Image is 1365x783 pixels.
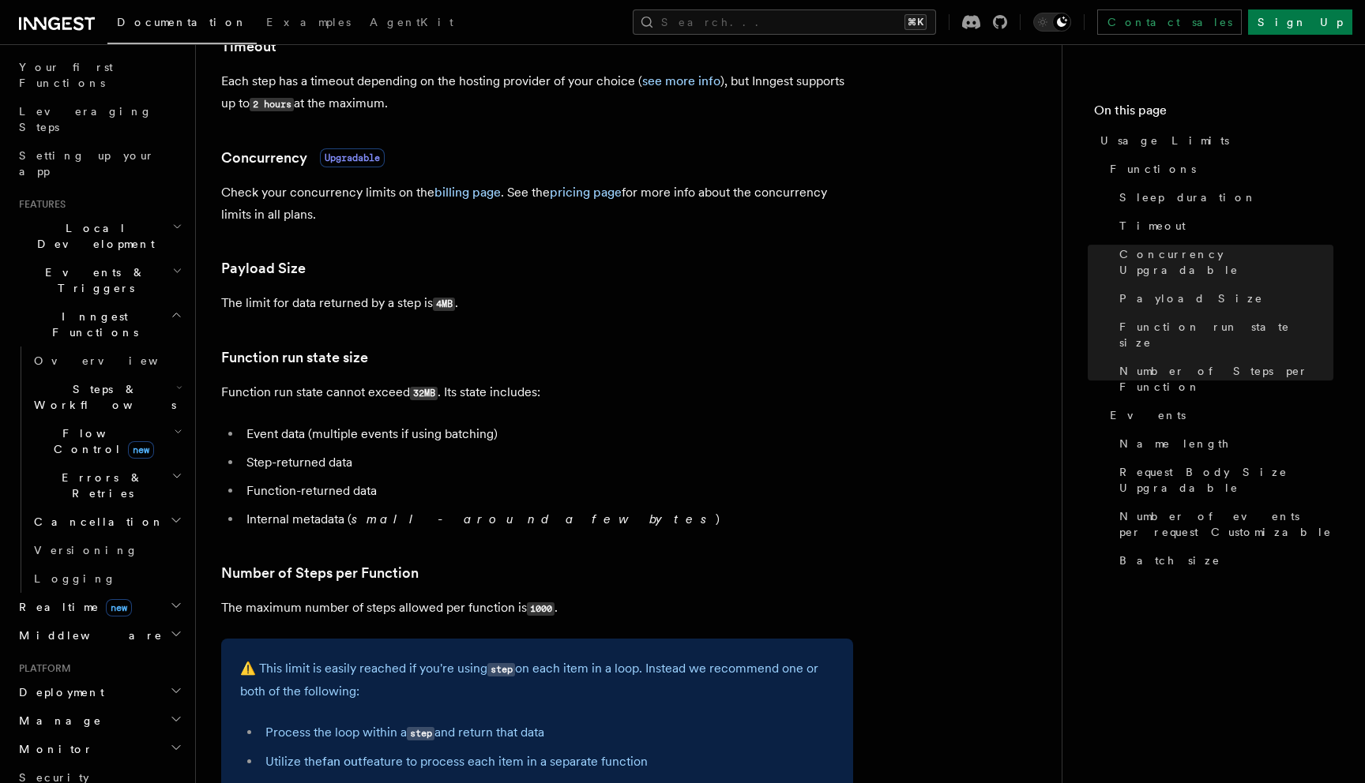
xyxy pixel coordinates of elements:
a: Number of events per request Customizable [1113,502,1333,546]
span: Timeout [1119,218,1186,234]
li: Internal metadata ( ) [242,508,853,530]
a: Number of Steps per Function [1113,357,1333,401]
code: 4MB [433,298,455,311]
a: Request Body Size Upgradable [1113,458,1333,502]
span: Overview [34,354,197,367]
a: AgentKit [360,5,463,43]
span: Your first Functions [19,61,113,89]
a: Function run state size [221,347,368,369]
a: Payload Size [1113,284,1333,313]
code: step [407,727,434,740]
span: Documentation [117,16,247,28]
button: Steps & Workflows [28,375,186,419]
span: Upgradable [320,148,385,167]
p: Each step has a timeout depending on the hosting provider of your choice ( ), but Inngest support... [221,70,853,115]
div: Inngest Functions [13,347,186,593]
span: Concurrency Upgradable [1119,246,1333,278]
li: Utilize the feature to process each item in a separate function [261,751,834,773]
li: Process the loop within a and return that data [261,721,834,744]
a: Name length [1113,429,1333,458]
span: Payload Size [1119,290,1263,306]
button: Cancellation [28,508,186,536]
code: 1000 [527,602,555,616]
a: see more info [642,73,720,88]
button: Manage [13,706,186,735]
kbd: ⌘K [904,14,927,30]
button: Flow Controlnew [28,419,186,463]
a: Contact sales [1097,9,1242,35]
span: Realtime [13,599,132,615]
span: Setting up your app [19,149,155,178]
a: Events [1104,401,1333,429]
button: Monitor [13,735,186,763]
a: Leveraging Steps [13,97,186,141]
a: Batch size [1113,546,1333,575]
a: fan out [322,754,363,769]
li: Step-returned data [242,451,853,474]
span: Number of events per request Customizable [1119,508,1333,540]
span: new [106,599,132,616]
span: Batch size [1119,553,1220,568]
button: Middleware [13,621,186,650]
button: Realtimenew [13,593,186,621]
a: billing page [434,185,501,200]
code: step [487,663,515,676]
span: Name length [1119,436,1230,451]
p: Function run state cannot exceed . Its state includes: [221,381,853,404]
span: Features [13,198,66,211]
li: Event data (multiple events if using batching) [242,423,853,445]
h4: On this page [1094,101,1333,126]
span: Platform [13,662,71,675]
p: ⚠️ This limit is easily reached if you're using on each item in a loop. Instead we recommend one ... [240,657,834,702]
button: Inngest Functions [13,302,186,347]
span: Errors & Retries [28,470,171,501]
li: Function-returned data [242,480,853,502]
span: Steps & Workflows [28,381,176,413]
code: 32MB [410,387,438,400]
code: 2 hours [250,98,294,111]
a: ConcurrencyUpgradable [221,147,385,169]
a: Sleep duration [1113,183,1333,212]
span: Number of Steps per Function [1119,363,1333,395]
button: Deployment [13,678,186,706]
a: Overview [28,347,186,375]
button: Errors & Retries [28,463,186,508]
span: Function run state size [1119,319,1333,350]
a: Payload Size [221,257,306,279]
span: Local Development [13,220,172,252]
a: Function run state size [1113,313,1333,357]
span: Logging [34,572,116,585]
span: Inngest Functions [13,309,171,340]
a: Documentation [107,5,257,44]
span: Usage Limits [1100,133,1229,148]
button: Local Development [13,214,186,258]
span: AgentKit [370,16,453,28]
button: Events & Triggers [13,258,186,302]
a: Timeout [1113,212,1333,240]
a: Examples [257,5,360,43]
span: Functions [1110,161,1196,177]
p: The limit for data returned by a step is . [221,292,853,315]
span: Request Body Size Upgradable [1119,464,1333,496]
a: Your first Functions [13,53,186,97]
button: Search...⌘K [633,9,936,35]
span: Examples [266,16,351,28]
span: Cancellation [28,514,164,530]
span: Flow Control [28,425,174,457]
span: Leveraging Steps [19,105,152,133]
a: Versioning [28,536,186,564]
span: Middleware [13,628,163,643]
button: Toggle dark mode [1033,13,1071,32]
a: Number of Steps per Function [221,562,419,584]
a: Logging [28,564,186,593]
a: Usage Limits [1094,126,1333,155]
p: The maximum number of steps allowed per function is . [221,597,853,620]
span: new [128,441,154,459]
span: Versioning [34,544,138,556]
span: Monitor [13,741,93,757]
a: Timeout [221,36,276,58]
span: Sleep duration [1119,189,1257,205]
a: Setting up your app [13,141,186,185]
a: Concurrency Upgradable [1113,240,1333,284]
em: small - around a few bytes [352,511,716,526]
